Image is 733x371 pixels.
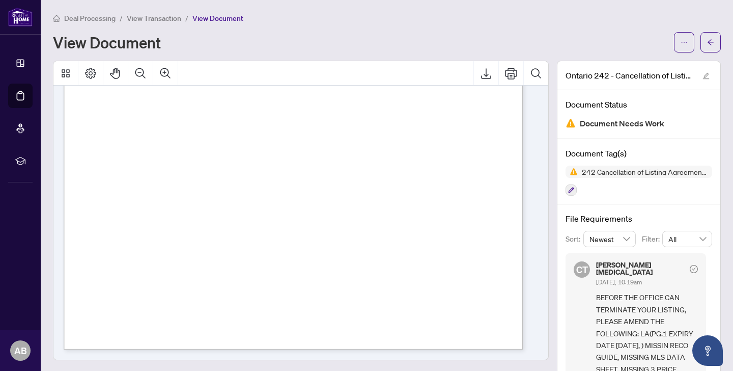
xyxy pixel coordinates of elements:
h1: View Document [53,34,161,50]
span: arrow-left [707,39,714,46]
img: Document Status [566,118,576,128]
span: 242 Cancellation of Listing Agreement - Authority to Offer for Sale [578,168,712,175]
li: / [185,12,188,24]
span: Ontario 242 - Cancellation of Listing Agreement Authority to Offer 3 1.pdf [566,69,693,82]
span: View Transaction [127,14,181,23]
h4: Document Status [566,98,712,111]
span: Deal Processing [64,14,116,23]
h5: [PERSON_NAME][MEDICAL_DATA] [596,261,686,276]
span: check-circle [690,265,698,273]
span: edit [702,72,710,79]
span: ellipsis [681,39,688,46]
span: View Document [192,14,243,23]
p: Filter: [642,233,662,245]
li: / [120,12,123,24]
h4: File Requirements [566,213,712,225]
p: Sort: [566,233,583,245]
span: AB [14,343,27,358]
button: Open asap [692,335,723,366]
img: Status Icon [566,166,578,178]
span: All [668,231,706,247]
h4: Document Tag(s) [566,147,712,160]
span: [DATE], 10:19am [596,278,642,286]
span: Newest [589,231,630,247]
img: logo [8,8,33,26]
span: home [53,15,60,22]
span: CT [576,262,588,277]
span: Document Needs Work [580,117,664,130]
